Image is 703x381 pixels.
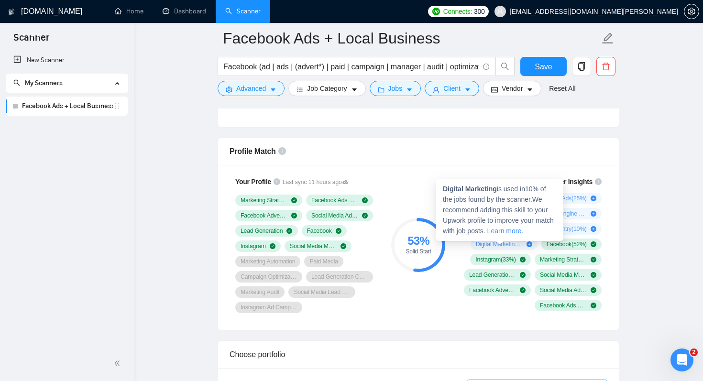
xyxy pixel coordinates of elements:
[45,308,53,316] button: Upload attachment
[167,4,185,22] button: Home
[520,57,567,76] button: Save
[235,178,271,185] span: Your Profile
[20,90,172,109] div: 💬
[336,228,341,234] span: check-circle
[520,272,526,278] span: check-circle
[684,8,699,15] span: setting
[311,273,368,281] span: Lead Generation Chatbot
[22,97,113,116] a: Facebook Ads + Local Business
[540,256,587,263] span: Marketing Strategy ( 31 %)
[283,178,349,187] span: Last sync 11 hours ago
[230,341,607,368] div: Choose portfolio
[274,178,280,185] span: info-circle
[362,197,368,203] span: check-circle
[541,178,593,185] span: Scanner Insights
[545,225,587,233] span: Data Entry ( 10 %)
[297,86,303,93] span: bars
[469,286,516,294] span: Facebook Advertising ( 21 %)
[540,271,587,279] span: Social Media Management ( 27 %)
[591,287,596,293] span: check-circle
[288,81,365,96] button: barsJob Categorycaret-down
[236,83,266,94] span: Advanced
[388,83,403,94] span: Jobs
[535,61,552,73] span: Save
[43,71,62,78] span: Mariia
[291,213,297,218] span: check-circle
[8,55,184,153] div: Mariia says…
[487,227,523,235] a: Learn more.
[527,86,533,93] span: caret-down
[362,213,368,218] span: check-circle
[391,249,445,254] div: Solid Start
[406,86,413,93] span: caret-down
[286,228,292,234] span: check-circle
[115,7,143,15] a: homeHome
[311,212,358,219] span: Social Media Advertising
[469,271,516,279] span: Lead Generation ( 27 %)
[46,12,88,22] p: Active [DATE]
[591,241,596,247] span: check-circle
[684,8,699,15] a: setting
[520,287,526,293] span: check-circle
[6,31,57,51] span: Scanner
[218,81,285,96] button: settingAdvancedcaret-down
[20,90,155,108] b: Earn Free GigRadar Credits - Just by Sharing Your Story!
[475,256,516,263] span: Instagram ( 33 %)
[690,348,698,356] span: 2
[591,303,596,308] span: check-circle
[241,212,287,219] span: Facebook Advertising
[549,83,575,94] a: Reset All
[13,79,20,86] span: search
[230,147,276,155] span: Profile Match
[241,196,287,204] span: Marketing Strategy
[13,79,63,87] span: My Scanners
[540,302,587,309] span: Facebook Ads Manager ( 10 %)
[114,359,123,368] span: double-left
[30,308,38,316] button: Gif picker
[684,4,699,19] button: setting
[591,211,596,217] span: plus-circle
[391,235,445,247] div: 53 %
[62,71,130,78] span: from [DOMAIN_NAME]
[425,81,479,96] button: userClientcaret-down
[595,178,602,185] span: info-circle
[443,185,554,235] span: is used in 10 % of the jobs found by the scanner. We recommend adding this skill to your Upwork p...
[341,243,346,249] span: check-circle
[491,86,498,93] span: idcard
[307,227,332,235] span: Facebook
[307,83,347,94] span: Job Category
[432,8,440,15] img: upwork-logo.png
[290,242,337,250] span: Social Media Management
[483,81,541,96] button: idcardVendorcaret-down
[20,67,35,82] img: Profile image for Mariia
[6,4,24,22] button: go back
[311,196,358,204] span: Facebook Ads Manager
[241,242,266,250] span: Instagram
[670,348,693,371] iframe: To enrich screen reader interactions, please activate Accessibility in Grammarly extension settings
[13,51,120,70] a: New Scanner
[27,5,43,21] img: Profile image for Mariia
[8,288,183,304] textarea: Message…
[241,258,295,265] span: Marketing Automation
[527,241,532,247] span: plus-circle
[602,32,614,44] span: edit
[6,97,128,116] li: Facebook Ads + Local Business
[223,26,600,50] input: Scanner name...
[113,102,121,110] span: holder
[164,304,179,319] button: Send a message…
[278,147,286,155] span: info-circle
[502,83,523,94] span: Vendor
[495,57,515,76] button: search
[309,258,338,265] span: Paid Media
[483,64,489,70] span: info-circle
[8,55,184,142] div: Profile image for MariiaMariiafrom [DOMAIN_NAME]Earn Free GigRadar Credits - Just by Sharing Your...
[15,308,22,316] button: Emoji picker
[241,273,297,281] span: Campaign Optimization
[226,86,232,93] span: setting
[351,86,358,93] span: caret-down
[542,195,587,202] span: Google Ads ( 25 %)
[294,288,350,296] span: Social Media Lead Generation
[370,81,421,96] button: folderJobscaret-down
[591,257,596,262] span: check-circle
[46,5,70,12] h1: Mariia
